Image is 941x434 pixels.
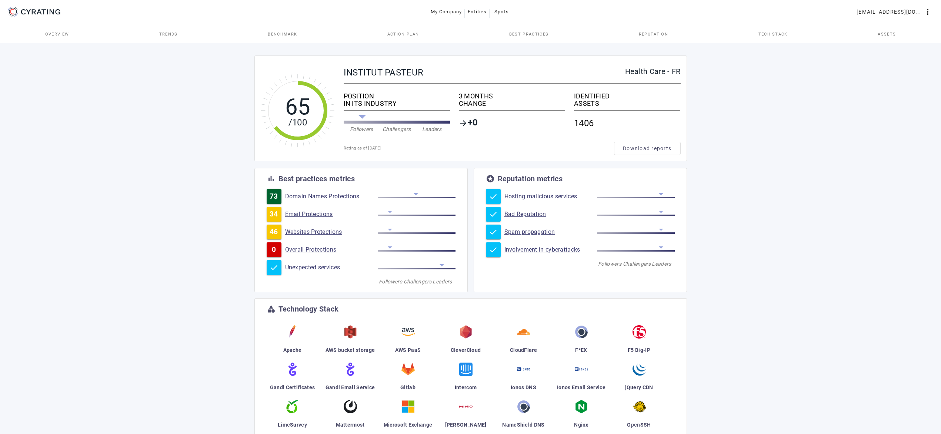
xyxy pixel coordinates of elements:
[459,119,468,128] mat-icon: arrow_forward
[923,7,932,16] mat-icon: more_vert
[268,32,297,36] span: Benchmark
[489,228,498,236] mat-icon: check
[614,142,681,155] button: Download reports
[270,193,278,200] span: 73
[511,384,536,390] span: Ionos DNS
[344,68,625,77] div: INSTITUT PASTEUR
[445,422,487,428] span: [PERSON_NAME]
[45,32,69,36] span: Overview
[623,145,671,152] span: Download reports
[494,6,509,18] span: Spots
[414,125,450,133] div: Leaders
[625,68,681,75] div: Health Care - FR
[627,422,651,428] span: OpenSSH
[490,5,513,18] button: Spots
[613,360,665,397] a: jQuery CDN
[344,125,379,133] div: Followers
[431,6,462,18] span: My Company
[489,210,498,219] mat-icon: check
[574,422,588,428] span: Nginx
[459,100,565,107] div: CHANGE
[574,92,680,100] div: IDENTIFIED
[504,193,597,200] a: Hosting malicious services
[504,228,597,236] a: Spam propagation
[613,322,665,360] a: F5 Big-IP
[285,94,310,120] tspan: 65
[336,422,365,428] span: Mattermost
[649,260,675,268] div: Leaders
[285,211,378,218] a: Email Protections
[440,322,492,360] a: CleverCloud
[278,305,339,313] div: Technology Stack
[378,278,404,285] div: Followers
[440,360,492,397] a: Intercom
[326,384,375,390] span: Gandi Email Service
[555,360,607,397] a: Ionos Email Service
[384,422,432,428] span: Microsoft Exchange
[574,100,680,107] div: ASSETS
[504,211,597,218] a: Bad Reputation
[267,360,318,397] a: Gandi Certificates
[857,6,923,18] span: [EMAIL_ADDRESS][DOMAIN_NAME]
[288,117,307,128] tspan: /100
[326,347,375,353] span: AWS bucket storage
[486,174,495,183] mat-icon: stars
[344,145,614,152] div: Rating as of [DATE]
[270,384,315,390] span: Gandi Certificates
[459,92,565,100] div: 3 MONTHS
[324,360,376,397] a: Gandi Email Service
[270,228,278,236] span: 46
[468,119,478,128] span: +0
[498,175,563,182] div: Reputation metrics
[270,263,278,272] mat-icon: check
[285,228,378,236] a: Websites Protections
[285,246,378,253] a: Overall Protections
[324,322,376,360] a: AWS bucket storage
[267,305,276,313] mat-icon: category
[344,100,450,107] div: IN ITS INDUSTRY
[285,264,378,271] a: Unexpected services
[489,245,498,254] mat-icon: check
[504,246,597,253] a: Involvement in cyberattacks
[451,347,481,353] span: CleverCloud
[283,347,302,353] span: Apache
[7,412,63,430] iframe: Ouvre un widget dans lequel vous pouvez trouver plus d’informations
[498,322,550,360] a: CloudFlare
[379,125,414,133] div: Challengers
[382,322,434,360] a: AWS PaaS
[400,384,416,390] span: Gitlab
[498,360,550,397] a: Ionos DNS
[574,114,680,133] div: 1406
[465,5,490,18] button: Entities
[285,193,378,200] a: Domain Names Protections
[878,32,896,36] span: Assets
[510,347,537,353] span: CloudFlare
[430,278,456,285] div: Leaders
[428,5,465,18] button: My Company
[344,92,450,100] div: POSITION
[502,422,544,428] span: NameShield DNS
[597,260,623,268] div: Followers
[278,422,307,428] span: LimeSurvey
[628,347,650,353] span: F5 Big-IP
[382,360,434,397] a: Gitlab
[159,32,178,36] span: Trends
[395,347,421,353] span: AWS PaaS
[758,32,788,36] span: Tech Stack
[509,32,548,36] span: Best practices
[455,384,477,390] span: Intercom
[854,5,935,18] button: [EMAIL_ADDRESS][DOMAIN_NAME]
[625,384,653,390] span: jQuery CDN
[267,322,318,360] a: Apache
[272,246,276,253] span: 0
[267,174,276,183] mat-icon: bar_chart
[278,175,355,182] div: Best practices metrics
[623,260,649,268] div: Challengers
[468,6,487,18] span: Entities
[387,32,419,36] span: Action Plan
[489,192,498,201] mat-icon: check
[639,32,668,36] span: Reputation
[557,384,605,390] span: Ionos Email Service
[404,278,430,285] div: Challengers
[270,211,278,218] span: 34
